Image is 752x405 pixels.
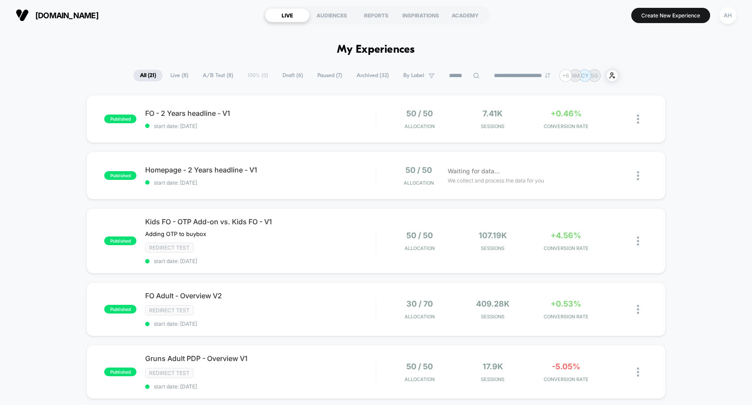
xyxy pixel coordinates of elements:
[145,230,206,237] span: Adding OTP to buybox
[571,72,580,79] p: NM
[145,258,375,264] span: start date: [DATE]
[551,109,582,118] span: +0.46%
[405,314,435,320] span: Allocation
[311,70,349,81] span: Paused ( 7 )
[104,171,136,180] span: published
[16,9,29,22] img: Visually logo
[145,109,375,118] span: FO - 2 Years headline - V1
[458,376,527,382] span: Sessions
[354,8,398,22] div: REPORTS
[581,72,589,79] p: CY
[337,44,415,56] h1: My Experiences
[559,69,572,82] div: + 6
[637,171,639,180] img: close
[531,314,600,320] span: CONVERSION RATE
[531,376,600,382] span: CONVERSION RATE
[145,217,375,226] span: Kids FO - OTP Add-on vs. Kids FO - V1
[631,8,710,23] button: Create New Experience
[145,179,375,186] span: start date: [DATE]
[145,305,194,315] span: Redirect Test
[406,299,433,308] span: 30 / 70
[406,362,433,371] span: 50 / 50
[545,73,550,78] img: end
[310,8,354,22] div: AUDIENCES
[551,231,581,240] span: +4.56%
[145,354,375,363] span: Gruns Adult PDP - Overview V1
[719,7,736,24] div: AH
[164,70,195,81] span: Live ( 8 )
[145,383,375,390] span: start date: [DATE]
[552,362,580,371] span: -5.05%
[637,368,639,377] img: close
[133,70,163,81] span: All ( 21 )
[145,321,375,327] span: start date: [DATE]
[458,245,527,251] span: Sessions
[637,236,639,246] img: close
[405,245,435,251] span: Allocation
[476,299,510,308] span: 409.28k
[145,243,194,253] span: Redirect Test
[406,231,433,240] span: 50 / 50
[637,115,639,124] img: close
[479,231,507,240] span: 107.19k
[458,314,527,320] span: Sessions
[448,176,544,185] span: We collect and process the data for you
[13,8,101,22] button: [DOMAIN_NAME]
[104,115,136,123] span: published
[531,123,600,129] span: CONVERSION RATE
[145,123,375,129] span: start date: [DATE]
[717,7,739,24] button: AH
[591,72,598,79] p: SG
[483,109,503,118] span: 7.41k
[637,305,639,314] img: close
[403,72,424,79] span: By Label
[35,11,99,20] span: [DOMAIN_NAME]
[448,166,500,176] span: Waiting for data...
[404,180,434,186] span: Allocation
[405,123,435,129] span: Allocation
[350,70,395,81] span: Archived ( 32 )
[398,8,443,22] div: INSPIRATIONS
[276,70,310,81] span: Draft ( 6 )
[145,165,375,174] span: Homepage - 2 Years headline - V1
[443,8,487,22] div: ACADEMY
[483,362,503,371] span: 17.9k
[145,291,375,300] span: FO Adult - Overview V2
[104,236,136,245] span: published
[196,70,240,81] span: A/B Test ( 8 )
[265,8,310,22] div: LIVE
[405,376,435,382] span: Allocation
[145,368,194,378] span: Redirect Test
[531,245,600,251] span: CONVERSION RATE
[104,368,136,376] span: published
[405,165,432,175] span: 50 / 50
[458,123,527,129] span: Sessions
[104,305,136,314] span: published
[551,299,581,308] span: +0.53%
[406,109,433,118] span: 50 / 50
